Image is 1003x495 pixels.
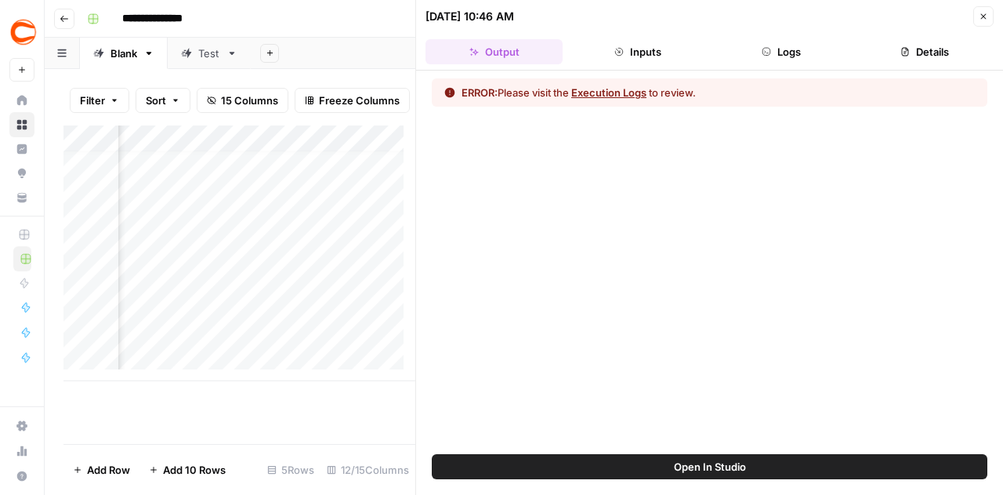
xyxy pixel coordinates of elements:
[261,457,320,482] div: 5 Rows
[713,39,850,64] button: Logs
[569,39,706,64] button: Inputs
[9,136,34,162] a: Insights
[146,93,166,108] span: Sort
[295,88,410,113] button: Freeze Columns
[139,457,235,482] button: Add 10 Rows
[462,86,498,99] span: ERROR:
[9,88,34,113] a: Home
[571,85,646,100] button: Execution Logs
[9,464,34,489] button: Help + Support
[9,161,34,186] a: Opportunities
[9,439,34,464] a: Usage
[319,93,400,108] span: Freeze Columns
[674,459,746,475] span: Open In Studio
[80,38,168,69] a: Blank
[9,18,38,46] img: Covers Logo
[9,185,34,210] a: Your Data
[110,45,137,61] div: Blank
[9,413,34,439] a: Settings
[221,93,278,108] span: 15 Columns
[80,93,105,108] span: Filter
[856,39,994,64] button: Details
[163,462,226,478] span: Add 10 Rows
[70,88,129,113] button: Filter
[197,88,288,113] button: 15 Columns
[136,88,190,113] button: Sort
[425,9,514,24] div: [DATE] 10:46 AM
[63,457,139,482] button: Add Row
[168,38,251,69] a: Test
[432,454,987,479] button: Open In Studio
[198,45,220,61] div: Test
[9,112,34,137] a: Browse
[9,13,34,52] button: Workspace: Covers
[462,85,696,100] div: Please visit the to review.
[425,39,563,64] button: Output
[87,462,130,478] span: Add Row
[320,457,415,482] div: 12/15 Columns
